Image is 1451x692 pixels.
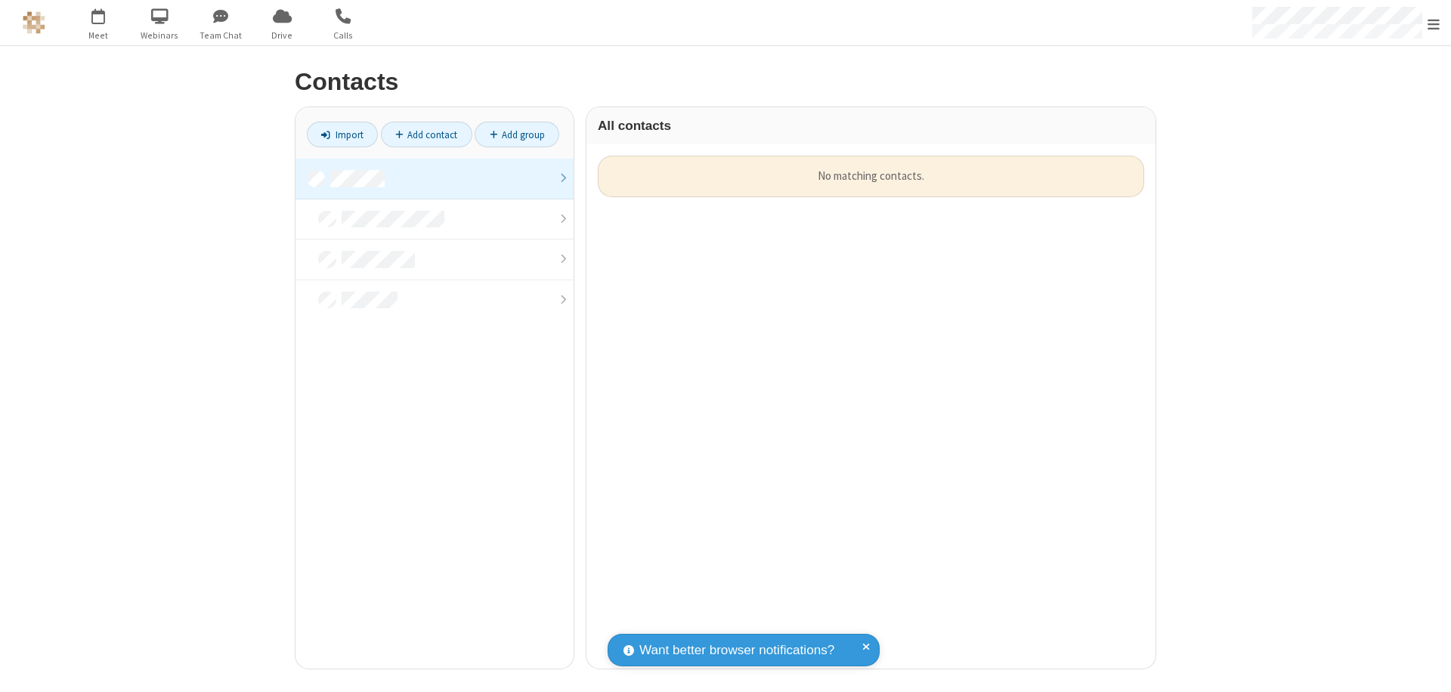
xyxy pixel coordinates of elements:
[254,29,311,42] span: Drive
[598,119,1144,133] h3: All contacts
[70,29,127,42] span: Meet
[295,69,1156,95] h2: Contacts
[131,29,188,42] span: Webinars
[193,29,249,42] span: Team Chat
[381,122,472,147] a: Add contact
[586,144,1156,669] div: grid
[307,122,378,147] a: Import
[639,641,834,660] span: Want better browser notifications?
[23,11,45,34] img: QA Selenium DO NOT DELETE OR CHANGE
[315,29,372,42] span: Calls
[475,122,559,147] a: Add group
[598,156,1144,197] div: No matching contacts.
